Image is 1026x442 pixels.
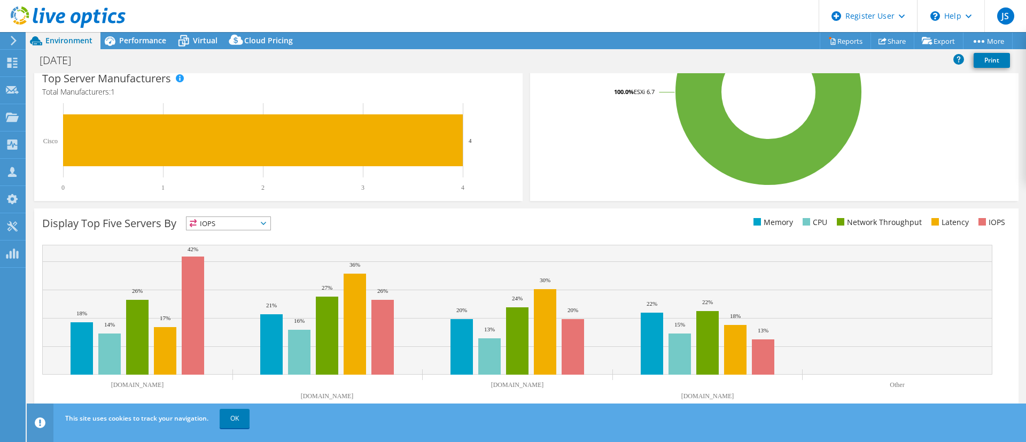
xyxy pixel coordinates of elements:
text: 17% [160,315,170,321]
li: CPU [800,216,827,228]
text: 13% [484,326,495,332]
text: 18% [76,310,87,316]
li: Memory [751,216,793,228]
text: [DOMAIN_NAME] [491,381,544,389]
svg: \n [930,11,940,21]
text: 21% [266,302,277,308]
text: 24% [512,295,523,301]
a: Export [914,33,963,49]
h1: [DATE] [35,55,88,66]
text: [DOMAIN_NAME] [681,392,734,400]
text: 0 [61,184,65,191]
text: Cisco [43,137,58,145]
text: Other [890,381,904,389]
text: 16% [294,317,305,324]
a: Share [870,33,914,49]
span: Virtual [193,35,217,45]
text: 22% [647,300,657,307]
text: 20% [568,307,578,313]
li: Latency [929,216,969,228]
span: Environment [45,35,92,45]
text: 42% [188,246,198,252]
text: 3 [361,184,364,191]
a: OK [220,409,250,428]
span: Cloud Pricing [244,35,293,45]
a: Print [974,53,1010,68]
text: 18% [730,313,741,319]
text: 27% [322,284,332,291]
text: 36% [349,261,360,268]
span: JS [997,7,1014,25]
span: Performance [119,35,166,45]
text: 15% [674,321,685,328]
text: 22% [702,299,713,305]
span: 1 [111,87,115,97]
text: [DOMAIN_NAME] [111,381,164,389]
a: More [963,33,1013,49]
text: 20% [456,307,467,313]
li: Network Throughput [834,216,922,228]
text: 13% [758,327,768,334]
h4: Total Manufacturers: [42,86,515,98]
text: 4 [469,137,472,144]
text: 4 [461,184,464,191]
h3: Top Server Manufacturers [42,73,171,84]
text: 30% [540,277,550,283]
tspan: 100.0% [614,88,634,96]
text: [DOMAIN_NAME] [301,392,354,400]
span: IOPS [186,217,270,230]
span: This site uses cookies to track your navigation. [65,414,208,423]
text: 26% [132,288,143,294]
text: 14% [104,321,115,328]
a: Reports [820,33,871,49]
text: 26% [377,288,388,294]
tspan: ESXi 6.7 [634,88,655,96]
text: 1 [161,184,165,191]
li: IOPS [976,216,1005,228]
text: 2 [261,184,265,191]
